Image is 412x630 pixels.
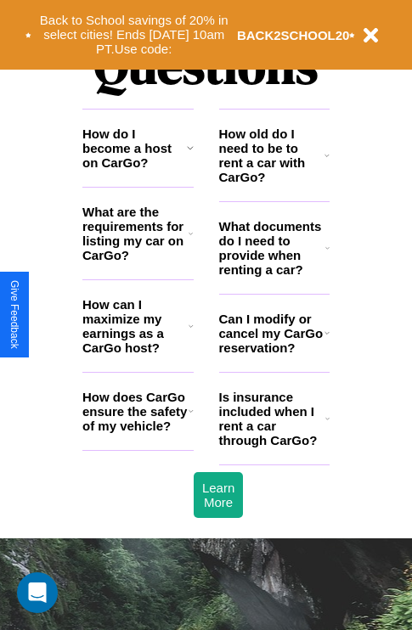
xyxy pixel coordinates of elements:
h3: How does CarGo ensure the safety of my vehicle? [82,390,189,433]
h3: How old do I need to be to rent a car with CarGo? [219,127,325,184]
b: BACK2SCHOOL20 [237,28,350,42]
h3: Can I modify or cancel my CarGo reservation? [219,312,325,355]
h3: Is insurance included when I rent a car through CarGo? [219,390,325,447]
div: Open Intercom Messenger [17,572,58,613]
h3: What are the requirements for listing my car on CarGo? [82,205,189,262]
h3: How can I maximize my earnings as a CarGo host? [82,297,189,355]
h3: How do I become a host on CarGo? [82,127,187,170]
button: Back to School savings of 20% in select cities! Ends [DATE] 10am PT.Use code: [31,8,237,61]
div: Give Feedback [8,280,20,349]
h3: What documents do I need to provide when renting a car? [219,219,326,277]
button: Learn More [194,472,243,518]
